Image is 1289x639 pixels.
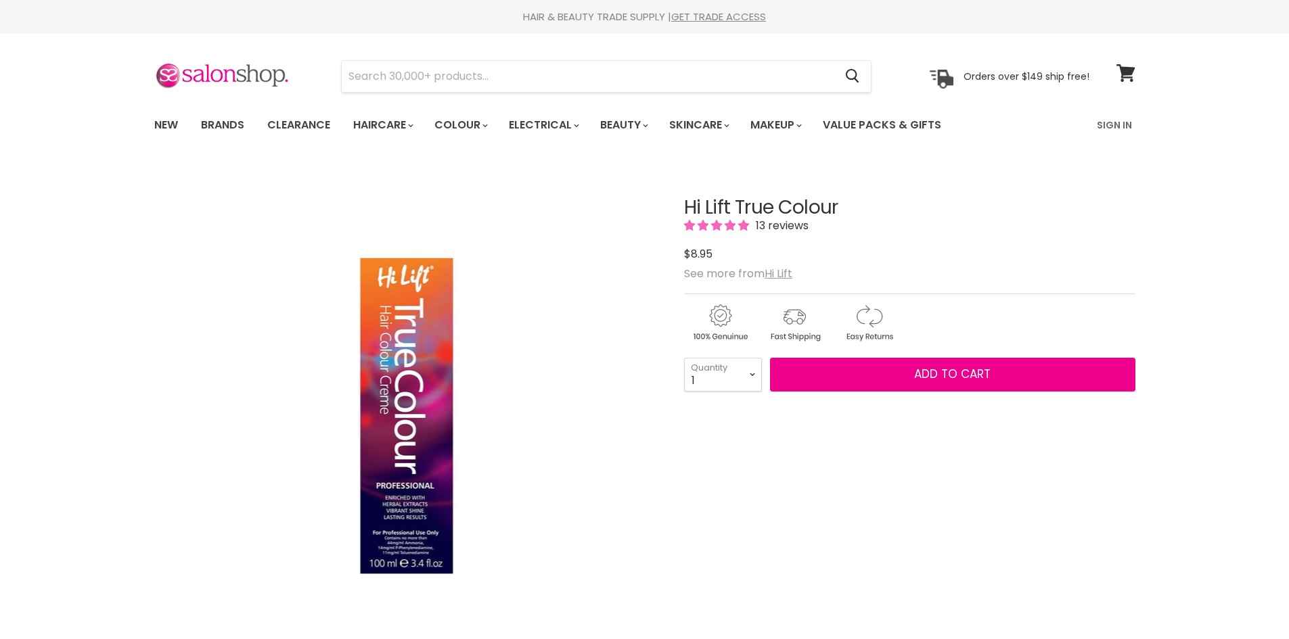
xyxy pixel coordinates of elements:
[684,218,752,233] span: 5.00 stars
[671,9,766,24] a: GET TRADE ACCESS
[137,10,1152,24] div: HAIR & BEAUTY TRADE SUPPLY |
[659,111,738,139] a: Skincare
[813,111,951,139] a: Value Packs & Gifts
[137,105,1152,145] nav: Main
[144,105,1020,145] ul: Main menu
[684,197,1135,218] h1: Hi Lift True Colour
[914,366,991,382] span: Add to cart
[342,61,835,92] input: Search
[740,111,810,139] a: Makeup
[499,111,587,139] a: Electrical
[835,61,871,92] button: Search
[341,60,872,93] form: Product
[964,70,1089,82] p: Orders over $149 ship free!
[752,218,809,233] span: 13 reviews
[684,302,756,344] img: genuine.gif
[833,302,905,344] img: returns.gif
[684,246,713,262] span: $8.95
[770,358,1135,392] button: Add to cart
[759,302,830,344] img: shipping.gif
[1089,111,1140,139] a: Sign In
[343,111,422,139] a: Haircare
[424,111,496,139] a: Colour
[191,111,254,139] a: Brands
[684,358,762,392] select: Quantity
[684,266,792,281] span: See more from
[765,266,792,281] a: Hi Lift
[144,111,188,139] a: New
[590,111,656,139] a: Beauty
[257,111,340,139] a: Clearance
